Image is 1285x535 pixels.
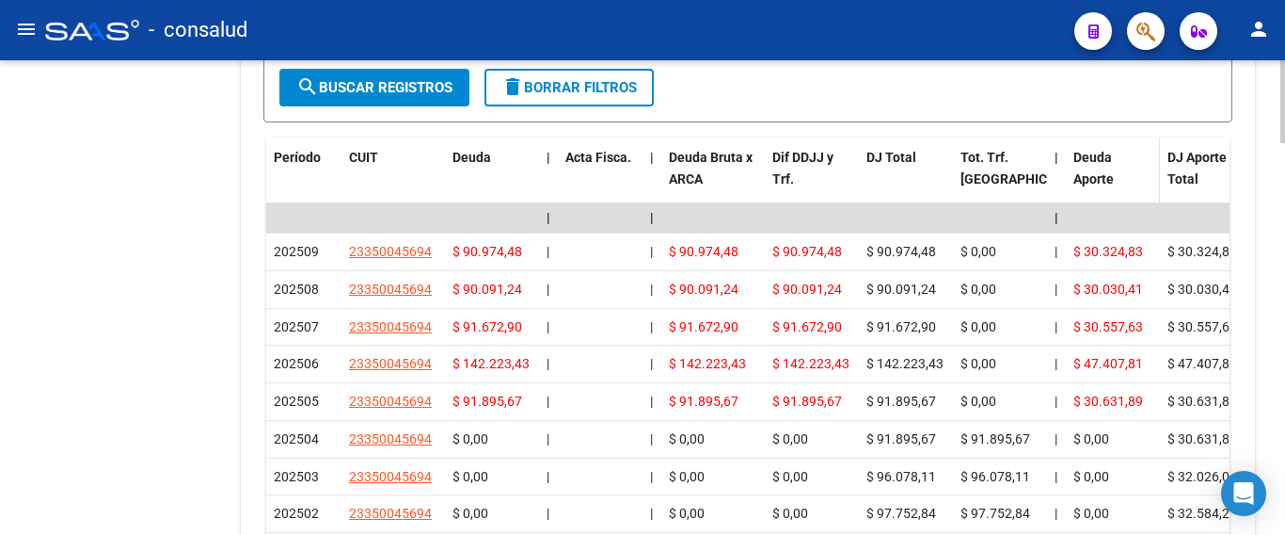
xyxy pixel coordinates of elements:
[1055,469,1057,484] span: |
[274,244,319,259] span: 202509
[1167,282,1237,297] span: $ 30.030,41
[1167,394,1237,409] span: $ 30.631,89
[650,469,653,484] span: |
[960,394,996,409] span: $ 0,00
[960,356,996,371] span: $ 0,00
[960,469,1030,484] span: $ 96.078,11
[296,79,452,96] span: Buscar Registros
[501,79,637,96] span: Borrar Filtros
[772,431,808,446] span: $ 0,00
[341,138,445,220] datatable-header-cell: CUIT
[149,9,247,51] span: - consalud
[547,469,549,484] span: |
[866,469,936,484] span: $ 96.078,11
[349,282,432,297] span: 23350045694
[15,18,38,41] mat-icon: menu
[669,394,738,409] span: $ 91.895,67
[859,138,953,220] datatable-header-cell: DJ Total
[650,319,653,334] span: |
[452,244,522,259] span: $ 90.974,48
[349,356,432,371] span: 23350045694
[484,69,654,106] button: Borrar Filtros
[1073,431,1109,446] span: $ 0,00
[669,282,738,297] span: $ 90.091,24
[866,506,936,521] span: $ 97.752,84
[452,431,488,446] span: $ 0,00
[349,319,432,334] span: 23350045694
[953,138,1047,220] datatable-header-cell: Tot. Trf. Bruto
[669,506,705,521] span: $ 0,00
[349,394,432,409] span: 23350045694
[772,506,808,521] span: $ 0,00
[452,469,488,484] span: $ 0,00
[558,138,642,220] datatable-header-cell: Acta Fisca.
[1247,18,1270,41] mat-icon: person
[1167,244,1237,259] span: $ 30.324,83
[1055,356,1057,371] span: |
[772,244,842,259] span: $ 90.974,48
[452,319,522,334] span: $ 91.672,90
[1221,471,1266,516] div: Open Intercom Messenger
[501,75,524,98] mat-icon: delete
[765,138,859,220] datatable-header-cell: Dif DDJJ y Trf.
[1055,431,1057,446] span: |
[661,138,765,220] datatable-header-cell: Deuda Bruta x ARCA
[349,244,432,259] span: 23350045694
[452,282,522,297] span: $ 90.091,24
[445,138,539,220] datatable-header-cell: Deuda
[669,150,753,186] span: Deuda Bruta x ARCA
[349,150,378,165] span: CUIT
[669,431,705,446] span: $ 0,00
[1167,150,1227,186] span: DJ Aporte Total
[274,469,319,484] span: 202503
[960,431,1030,446] span: $ 91.895,67
[772,150,833,186] span: Dif DDJJ y Trf.
[866,244,936,259] span: $ 90.974,48
[1073,394,1143,409] span: $ 30.631,89
[650,394,653,409] span: |
[650,244,653,259] span: |
[960,282,996,297] span: $ 0,00
[1055,394,1057,409] span: |
[650,356,653,371] span: |
[866,356,944,371] span: $ 142.223,43
[547,394,549,409] span: |
[642,138,661,220] datatable-header-cell: |
[866,319,936,334] span: $ 91.672,90
[1160,138,1254,220] datatable-header-cell: DJ Aporte Total
[772,469,808,484] span: $ 0,00
[452,394,522,409] span: $ 91.895,67
[1167,469,1237,484] span: $ 32.026,04
[274,394,319,409] span: 202505
[452,356,530,371] span: $ 142.223,43
[547,150,550,165] span: |
[1073,282,1143,297] span: $ 30.030,41
[772,356,849,371] span: $ 142.223,43
[1055,506,1057,521] span: |
[1073,469,1109,484] span: $ 0,00
[1066,138,1160,220] datatable-header-cell: Deuda Aporte
[772,282,842,297] span: $ 90.091,24
[296,75,319,98] mat-icon: search
[669,356,746,371] span: $ 142.223,43
[547,210,550,225] span: |
[274,506,319,521] span: 202502
[565,150,631,165] span: Acta Fisca.
[274,319,319,334] span: 202507
[669,469,705,484] span: $ 0,00
[1167,356,1237,371] span: $ 47.407,81
[547,282,549,297] span: |
[1055,150,1058,165] span: |
[1073,150,1114,186] span: Deuda Aporte
[1073,244,1143,259] span: $ 30.324,83
[772,394,842,409] span: $ 91.895,67
[547,356,549,371] span: |
[1073,506,1109,521] span: $ 0,00
[650,506,653,521] span: |
[669,319,738,334] span: $ 91.672,90
[650,150,654,165] span: |
[349,469,432,484] span: 23350045694
[650,431,653,446] span: |
[547,244,549,259] span: |
[866,394,936,409] span: $ 91.895,67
